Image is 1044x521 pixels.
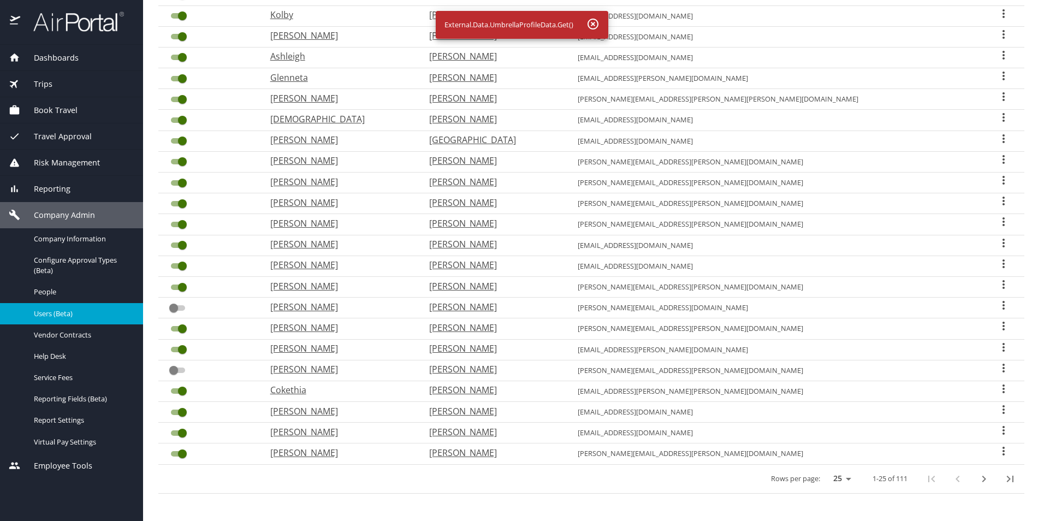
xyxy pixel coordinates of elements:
p: Kolby [270,8,407,21]
p: [PERSON_NAME] [270,133,407,146]
p: 1-25 of 111 [873,475,907,482]
span: Employee Tools [20,460,92,472]
span: Help Desk [34,351,130,362]
td: [PERSON_NAME][EMAIL_ADDRESS][PERSON_NAME][DOMAIN_NAME] [569,214,982,235]
p: [PERSON_NAME] [429,175,556,188]
span: Company Admin [20,209,95,221]
span: Reporting [20,183,70,195]
p: [PERSON_NAME] [270,321,407,334]
p: [PERSON_NAME] [429,258,556,271]
td: [PERSON_NAME][EMAIL_ADDRESS][DOMAIN_NAME] [569,298,982,318]
p: Ashleigh [270,50,407,63]
td: [PERSON_NAME][EMAIL_ADDRESS][PERSON_NAME][PERSON_NAME][DOMAIN_NAME] [569,89,982,110]
td: [EMAIL_ADDRESS][DOMAIN_NAME] [569,402,982,423]
td: [EMAIL_ADDRESS][DOMAIN_NAME] [569,256,982,276]
p: [PERSON_NAME] [270,300,407,313]
div: External.Data.UmbrellaProfileData.Get() [444,14,573,35]
td: [PERSON_NAME][EMAIL_ADDRESS][PERSON_NAME][DOMAIN_NAME] [569,276,982,297]
p: Rows per page: [771,475,820,482]
td: [EMAIL_ADDRESS][DOMAIN_NAME] [569,423,982,443]
td: [PERSON_NAME][EMAIL_ADDRESS][PERSON_NAME][DOMAIN_NAME] [569,360,982,381]
p: [PERSON_NAME] [429,71,556,84]
p: Cokethia [270,383,407,396]
p: [PERSON_NAME] [429,113,556,126]
p: [PERSON_NAME] [429,238,556,251]
p: [PERSON_NAME] [429,405,556,418]
span: Vendor Contracts [34,330,130,340]
p: [PERSON_NAME] [429,280,556,293]
td: [EMAIL_ADDRESS][DOMAIN_NAME] [569,131,982,151]
span: Reporting Fields (Beta) [34,394,130,404]
p: [PERSON_NAME] [429,8,556,21]
span: Report Settings [34,415,130,425]
p: [PERSON_NAME] [270,258,407,271]
p: [PERSON_NAME] [429,363,556,376]
td: [PERSON_NAME][EMAIL_ADDRESS][PERSON_NAME][DOMAIN_NAME] [569,173,982,193]
p: [PERSON_NAME] [270,217,407,230]
p: [PERSON_NAME] [270,405,407,418]
p: [PERSON_NAME] [429,383,556,396]
p: [DEMOGRAPHIC_DATA] [270,113,407,126]
span: Travel Approval [20,131,92,143]
td: [PERSON_NAME][EMAIL_ADDRESS][PERSON_NAME][DOMAIN_NAME] [569,443,982,464]
td: [EMAIL_ADDRESS][PERSON_NAME][DOMAIN_NAME] [569,339,982,360]
p: [PERSON_NAME] [270,92,407,105]
td: [PERSON_NAME][EMAIL_ADDRESS][PERSON_NAME][DOMAIN_NAME] [569,151,982,172]
p: [PERSON_NAME] [270,342,407,355]
span: Trips [20,78,52,90]
span: Risk Management [20,157,100,169]
p: [PERSON_NAME] [429,217,556,230]
p: [PERSON_NAME] [429,446,556,459]
td: [PERSON_NAME][EMAIL_ADDRESS][PERSON_NAME][DOMAIN_NAME] [569,318,982,339]
p: [PERSON_NAME] [429,50,556,63]
span: Book Travel [20,104,78,116]
span: Company Information [34,234,130,244]
p: [PERSON_NAME] [270,363,407,376]
img: icon-airportal.png [10,11,21,32]
td: [EMAIL_ADDRESS][DOMAIN_NAME] [569,110,982,131]
td: [EMAIL_ADDRESS][DOMAIN_NAME] [569,47,982,68]
td: [EMAIL_ADDRESS][PERSON_NAME][DOMAIN_NAME] [569,68,982,89]
p: [PERSON_NAME] [270,238,407,251]
p: [PERSON_NAME] [270,196,407,209]
p: [PERSON_NAME] [429,196,556,209]
p: [PERSON_NAME] [429,425,556,439]
p: [PERSON_NAME] [429,154,556,167]
p: [PERSON_NAME] [429,29,556,42]
span: Virtual Pay Settings [34,437,130,447]
p: [GEOGRAPHIC_DATA] [429,133,556,146]
span: Configure Approval Types (Beta) [34,255,130,276]
td: [PERSON_NAME][EMAIL_ADDRESS][PERSON_NAME][DOMAIN_NAME] [569,193,982,214]
p: [PERSON_NAME] [429,342,556,355]
p: [PERSON_NAME] [270,154,407,167]
button: next page [971,466,997,492]
span: Users (Beta) [34,309,130,319]
p: [PERSON_NAME] [270,446,407,459]
p: [PERSON_NAME] [429,321,556,334]
p: [PERSON_NAME] [429,300,556,313]
span: People [34,287,130,297]
select: rows per page [824,471,855,487]
p: [PERSON_NAME] [270,425,407,439]
p: [PERSON_NAME] [270,175,407,188]
td: [EMAIL_ADDRESS][DOMAIN_NAME] [569,5,982,26]
button: last page [997,466,1023,492]
span: Dashboards [20,52,79,64]
td: [EMAIL_ADDRESS][DOMAIN_NAME] [569,26,982,47]
p: [PERSON_NAME] [429,92,556,105]
td: [EMAIL_ADDRESS][DOMAIN_NAME] [569,235,982,256]
span: Service Fees [34,372,130,383]
td: [EMAIL_ADDRESS][PERSON_NAME][PERSON_NAME][DOMAIN_NAME] [569,381,982,401]
img: airportal-logo.png [21,11,124,32]
p: [PERSON_NAME] [270,29,407,42]
p: [PERSON_NAME] [270,280,407,293]
p: Glenneta [270,71,407,84]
